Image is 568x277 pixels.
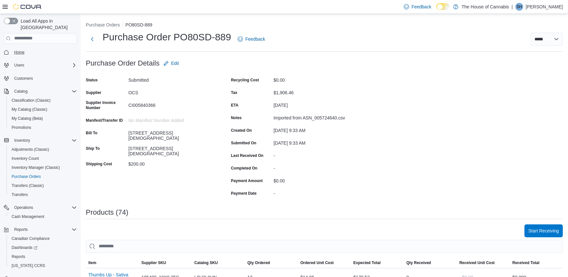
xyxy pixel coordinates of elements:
div: Imported from ASN_005724640.csv [274,113,360,120]
input: Dark Mode [436,3,450,10]
nav: An example of EuiBreadcrumbs [86,22,563,29]
span: Item [88,260,96,265]
span: Users [14,63,24,68]
button: Catalog SKU [192,258,245,268]
span: [US_STATE] CCRS [12,263,45,268]
a: Home [12,48,27,56]
span: Qty Received [406,260,431,265]
label: Payment Amount [231,178,263,183]
span: Customers [14,76,33,81]
button: Purchase Orders [6,172,79,181]
span: Classification (Classic) [12,98,51,103]
button: Start Receiving [524,224,563,237]
a: Inventory Count [9,155,42,162]
a: Classification (Classic) [9,97,53,104]
button: Received Total [510,258,563,268]
span: Operations [12,204,77,211]
span: Reports [9,253,77,261]
button: Expected Total [351,258,404,268]
span: Promotions [12,125,31,130]
div: - [274,188,360,196]
label: Recycling Cost [231,77,259,83]
span: Canadian Compliance [12,236,50,241]
button: Promotions [6,123,79,132]
span: Operations [14,205,33,210]
div: $0.00 [274,176,360,183]
label: Supplier [86,90,101,95]
span: Inventory [12,137,77,144]
span: Users [12,61,77,69]
div: [DATE] 9:33 AM [274,138,360,146]
h3: Products (74) [86,209,128,216]
span: Expected Total [354,260,381,265]
span: Purchase Orders [12,174,41,179]
button: Inventory Count [6,154,79,163]
button: Next [86,33,99,46]
button: Users [12,61,27,69]
div: [STREET_ADDRESS][DEMOGRAPHIC_DATA] [128,128,215,141]
span: Reports [14,227,28,232]
span: My Catalog (Beta) [9,115,77,122]
span: Edit [171,60,179,67]
span: My Catalog (Classic) [9,106,77,113]
label: Status [86,77,98,83]
div: CI005840366 [128,100,215,108]
span: Load All Apps in [GEOGRAPHIC_DATA] [18,18,77,31]
button: Transfers (Classic) [6,181,79,190]
span: My Catalog (Classic) [12,107,47,112]
label: Completed On [231,166,257,171]
div: - [274,163,360,171]
span: Promotions [9,124,77,131]
span: Adjustments (Classic) [9,146,77,153]
button: Catalog [1,87,79,96]
span: Inventory [14,138,30,143]
button: Users [1,61,79,70]
a: Inventory Manager (Classic) [9,164,63,171]
span: Feedback [412,4,431,10]
button: Supplier SKU [139,258,192,268]
button: Inventory [12,137,33,144]
label: Shipping Cost [86,161,112,167]
span: Supplier SKU [141,260,166,265]
a: Transfers (Classic) [9,182,46,190]
a: Feedback [235,33,268,46]
a: Reports [9,253,28,261]
span: SH [517,3,522,11]
span: Transfers (Classic) [9,182,77,190]
p: | [512,3,513,11]
div: $1,906.46 [274,87,360,95]
a: Dashboards [6,243,79,252]
span: Classification (Classic) [9,97,77,104]
a: My Catalog (Classic) [9,106,50,113]
div: Submitted [128,75,215,83]
button: Edit [161,57,182,70]
a: Feedback [401,0,434,13]
button: Operations [1,203,79,212]
div: No Manifest Number added [128,115,215,123]
button: Inventory [1,136,79,145]
button: Classification (Classic) [6,96,79,105]
a: Purchase Orders [9,173,44,180]
div: Sam Hilchie [515,3,523,11]
span: Transfers [9,191,77,199]
span: My Catalog (Beta) [12,116,43,121]
p: The House of Cannabis [462,3,509,11]
button: Customers [1,74,79,83]
label: Bill To [86,130,97,136]
button: Adjustments (Classic) [6,145,79,154]
button: My Catalog (Beta) [6,114,79,123]
span: Adjustments (Classic) [12,147,49,152]
label: Notes [231,115,242,120]
span: Home [14,50,25,55]
label: Manifest/Transfer ID [86,118,123,123]
label: Last Received On [231,153,264,158]
button: Canadian Compliance [6,234,79,243]
span: Reports [12,254,25,259]
button: Reports [12,226,30,233]
span: Qty Ordered [247,260,270,265]
button: Cash Management [6,212,79,221]
label: Submitted On [231,140,256,146]
span: Home [12,48,77,56]
div: OCS [128,87,215,95]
